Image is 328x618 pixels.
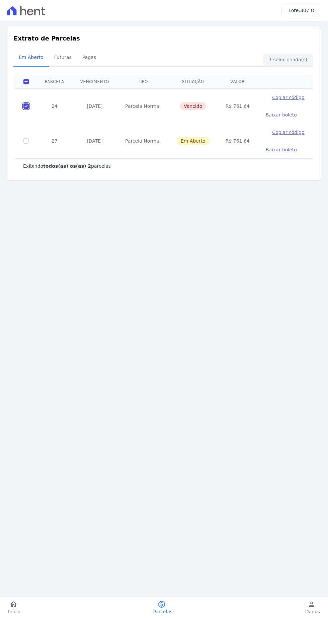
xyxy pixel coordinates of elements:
[266,94,311,101] button: Copiar código
[218,124,258,158] td: R$ 761,64
[50,51,76,64] span: Futuras
[169,75,218,88] th: Situação
[37,88,72,124] td: 24
[13,49,49,67] a: Em Aberto
[300,8,314,13] span: 307 D
[266,129,311,136] button: Copiar código
[266,146,297,153] a: Baixar boleto
[49,49,77,67] a: Futuras
[72,124,117,158] td: [DATE]
[177,137,210,145] span: Em Aberto
[218,75,258,88] th: Valor
[297,600,328,615] a: personDados
[218,88,258,124] td: R$ 761,64
[266,111,297,118] a: Baixar boleto
[15,51,48,64] span: Em Aberto
[37,75,72,88] th: Parcela
[180,102,206,110] span: Vencido
[266,147,297,152] span: Baixar boleto
[72,88,117,124] td: [DATE]
[158,600,166,608] i: paid
[77,49,101,67] a: Pagas
[117,75,169,88] th: Tipo
[14,34,314,43] h3: Extrato de Parcelas
[78,51,100,64] span: Pagas
[153,608,173,615] span: Parcelas
[272,95,304,100] span: Copiar código
[308,600,316,608] i: person
[289,7,314,14] h3: Lote:
[145,600,181,615] a: paidParcelas
[72,75,117,88] th: Vencimento
[37,124,72,158] td: 27
[272,130,304,135] span: Copiar código
[117,124,169,158] td: Parcela Normal
[23,163,111,169] p: Exibindo parcelas
[305,608,320,615] span: Dados
[117,88,169,124] td: Parcela Normal
[43,163,91,169] b: todos(as) os(as) 2
[8,608,20,615] span: Início
[9,600,17,608] i: home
